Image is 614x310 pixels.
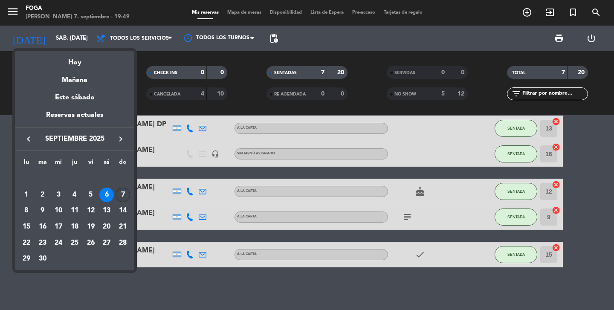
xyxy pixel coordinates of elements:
[67,219,83,235] td: 18 de septiembre de 2025
[19,236,34,250] div: 22
[19,252,34,266] div: 29
[15,51,134,68] div: Hoy
[18,203,35,219] td: 8 de septiembre de 2025
[15,110,134,127] div: Reservas actuales
[67,203,82,218] div: 11
[35,251,51,267] td: 30 de septiembre de 2025
[15,68,134,86] div: Mañana
[35,203,51,219] td: 9 de septiembre de 2025
[83,235,99,251] td: 26 de septiembre de 2025
[23,134,34,144] i: keyboard_arrow_left
[35,235,51,251] td: 23 de septiembre de 2025
[15,86,134,110] div: Este sábado
[115,203,131,219] td: 14 de septiembre de 2025
[51,236,66,250] div: 24
[18,251,35,267] td: 29 de septiembre de 2025
[50,203,67,219] td: 10 de septiembre de 2025
[83,187,99,203] td: 5 de septiembre de 2025
[18,219,35,235] td: 15 de septiembre de 2025
[83,219,99,235] td: 19 de septiembre de 2025
[67,188,82,202] div: 4
[18,235,35,251] td: 22 de septiembre de 2025
[115,187,131,203] td: 7 de septiembre de 2025
[83,203,99,219] td: 12 de septiembre de 2025
[18,157,35,171] th: lunes
[99,236,114,250] div: 27
[67,220,82,234] div: 18
[116,236,130,250] div: 28
[35,252,50,266] div: 30
[51,220,66,234] div: 17
[115,219,131,235] td: 21 de septiembre de 2025
[67,235,83,251] td: 25 de septiembre de 2025
[50,157,67,171] th: miércoles
[19,188,34,202] div: 1
[99,203,114,218] div: 13
[83,157,99,171] th: viernes
[50,219,67,235] td: 17 de septiembre de 2025
[116,203,130,218] div: 14
[35,219,51,235] td: 16 de septiembre de 2025
[35,188,50,202] div: 2
[67,187,83,203] td: 4 de septiembre de 2025
[99,220,114,234] div: 20
[116,134,126,144] i: keyboard_arrow_right
[35,187,51,203] td: 2 de septiembre de 2025
[115,157,131,171] th: domingo
[19,220,34,234] div: 15
[99,157,115,171] th: sábado
[21,133,36,145] button: keyboard_arrow_left
[19,203,34,218] div: 8
[35,203,50,218] div: 9
[35,236,50,250] div: 23
[116,188,130,202] div: 7
[99,203,115,219] td: 13 de septiembre de 2025
[67,157,83,171] th: jueves
[67,236,82,250] div: 25
[50,187,67,203] td: 3 de septiembre de 2025
[115,235,131,251] td: 28 de septiembre de 2025
[67,203,83,219] td: 11 de septiembre de 2025
[99,219,115,235] td: 20 de septiembre de 2025
[51,188,66,202] div: 3
[18,171,131,187] td: SEP.
[99,187,115,203] td: 6 de septiembre de 2025
[50,235,67,251] td: 24 de septiembre de 2025
[84,220,98,234] div: 19
[51,203,66,218] div: 10
[113,133,128,145] button: keyboard_arrow_right
[99,235,115,251] td: 27 de septiembre de 2025
[36,133,113,145] span: septiembre 2025
[18,187,35,203] td: 1 de septiembre de 2025
[99,188,114,202] div: 6
[84,236,98,250] div: 26
[84,203,98,218] div: 12
[84,188,98,202] div: 5
[35,157,51,171] th: martes
[35,220,50,234] div: 16
[116,220,130,234] div: 21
